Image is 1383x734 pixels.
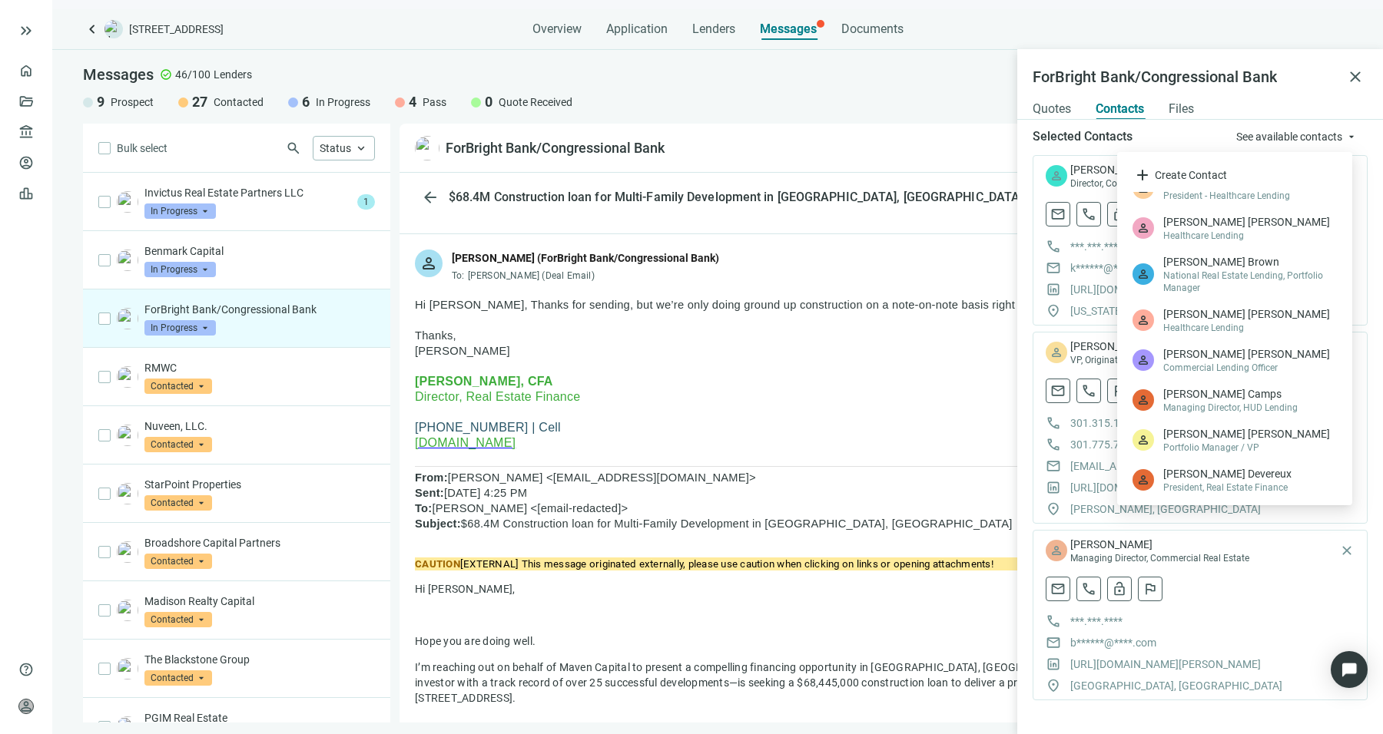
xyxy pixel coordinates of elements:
[1070,437,1138,452] span: 301.775.7141
[17,21,35,40] span: keyboard_double_arrow_right
[1136,393,1150,407] span: person
[1163,269,1337,294] span: National Real Estate Lending, Portfolio Manager
[117,600,138,621] img: 031fc09c-73e5-4152-a7ec-92067168d398
[144,243,375,259] p: Benmark Capital
[1345,131,1358,143] span: arrow_drop_down
[1070,537,1336,552] p: [PERSON_NAME]
[111,94,154,110] span: Prospect
[1046,239,1061,254] span: call
[1117,158,1352,192] button: addCreate Contact
[423,94,446,110] span: Pass
[409,93,416,111] span: 4
[1163,426,1337,441] span: [PERSON_NAME] [PERSON_NAME]
[1339,543,1355,558] button: close
[415,182,446,213] button: arrow_back
[452,250,719,266] div: [PERSON_NAME] (ForBright Bank/Congressional Bank)
[1050,346,1063,359] span: person
[1050,581,1066,597] span: mail
[144,535,375,550] p: Broadshore Capital Partners
[117,140,167,157] span: Bulk select
[606,21,668,37] span: Application
[1070,656,1261,672] a: [URL][DOMAIN_NAME][PERSON_NAME]
[1136,473,1150,487] span: person
[144,360,375,375] p: RMWC
[485,93,493,111] span: 0
[117,366,138,388] img: c1989912-69e8-4c0b-964d-872c29aa0c99
[129,21,224,37] span: [STREET_ADDRESS]
[354,141,368,155] span: keyboard_arrow_up
[1050,383,1066,398] span: mail
[1107,379,1132,403] button: flag
[1046,437,1061,452] span: call
[1112,207,1127,222] span: lock_open
[175,67,211,82] span: 46/100
[1169,101,1194,117] span: Files
[1046,613,1061,629] span: call
[1070,501,1261,517] span: [PERSON_NAME], [GEOGRAPHIC_DATA]
[1163,386,1337,402] span: [PERSON_NAME] Camps
[144,710,375,726] p: PGIM Real Estate
[286,141,301,156] span: search
[83,20,101,38] a: keyboard_arrow_left
[1070,678,1282,693] span: [GEOGRAPHIC_DATA], [GEOGRAPHIC_DATA]
[144,262,216,277] span: In Progress
[144,302,375,317] p: ForBright Bank/Congressional Bank
[1107,202,1132,226] button: lock_open
[1163,402,1337,414] span: Managing Director, HUD Lending
[144,379,212,394] span: Contacted
[446,190,1026,205] div: $68.4M Construction loan for Multi-Family Development in [GEOGRAPHIC_DATA], [GEOGRAPHIC_DATA]
[1136,181,1150,195] span: person
[144,320,216,336] span: In Progress
[1046,678,1061,693] span: location_on
[421,188,439,207] span: arrow_back
[1046,202,1070,226] button: mail
[1070,552,1336,564] span: Managing Director, Commercial Real Estate
[415,136,439,160] img: a6098459-e241-47ac-94a0-544ff2dbc5ce
[1138,577,1162,601] button: flag
[1033,129,1133,144] span: Selected Contacts
[1163,190,1337,202] span: President - Healthcare Lending
[1046,635,1061,650] span: mail
[1346,68,1365,86] span: close
[117,541,138,563] img: e908b620-711f-4612-bae3-8386c9d99a52
[1136,433,1150,447] span: person
[1050,544,1063,557] span: person
[1070,339,1336,354] p: [PERSON_NAME]
[1076,577,1101,601] button: call
[104,20,123,38] img: deal-logo
[532,21,582,37] span: Overview
[1050,207,1066,222] span: mail
[144,652,375,667] p: The Blackstone Group
[446,139,665,157] div: ForBright Bank/Congressional Bank
[144,203,216,219] span: In Progress
[1163,481,1337,494] span: President, Real Estate Finance
[144,477,375,492] p: StarPoint Properties
[214,67,252,82] span: Lenders
[1076,379,1101,403] button: call
[420,254,438,273] span: person
[1070,303,1232,319] span: [US_STATE], [GEOGRAPHIC_DATA]
[1070,162,1336,177] p: [PERSON_NAME]
[1070,458,1241,474] span: [EMAIL_ADDRESS][DOMAIN_NAME]
[1112,581,1127,597] span: lock_open
[1133,166,1152,184] span: add
[1081,207,1096,222] span: call
[468,270,595,281] span: [PERSON_NAME] (Deal Email)
[320,142,351,154] span: Status
[144,554,212,569] span: Contacted
[1331,651,1368,688] div: Open Intercom Messenger
[1070,282,1261,297] a: [URL][DOMAIN_NAME][PERSON_NAME]
[357,194,375,210] span: 1
[1136,313,1150,327] span: person
[1107,577,1132,601] button: lock_open
[1046,501,1061,517] span: location_on
[117,191,138,213] img: 26124e43-eb8c-4e58-8658-7ea066eb0826
[1081,581,1096,597] span: call
[499,94,572,110] span: Quote Received
[1163,441,1337,454] span: Portfolio Manager / VP
[97,93,104,111] span: 9
[117,425,138,446] img: 2a33fe49-19c1-4efe-ae0b-ad942fee48cf
[760,21,817,36] span: Messages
